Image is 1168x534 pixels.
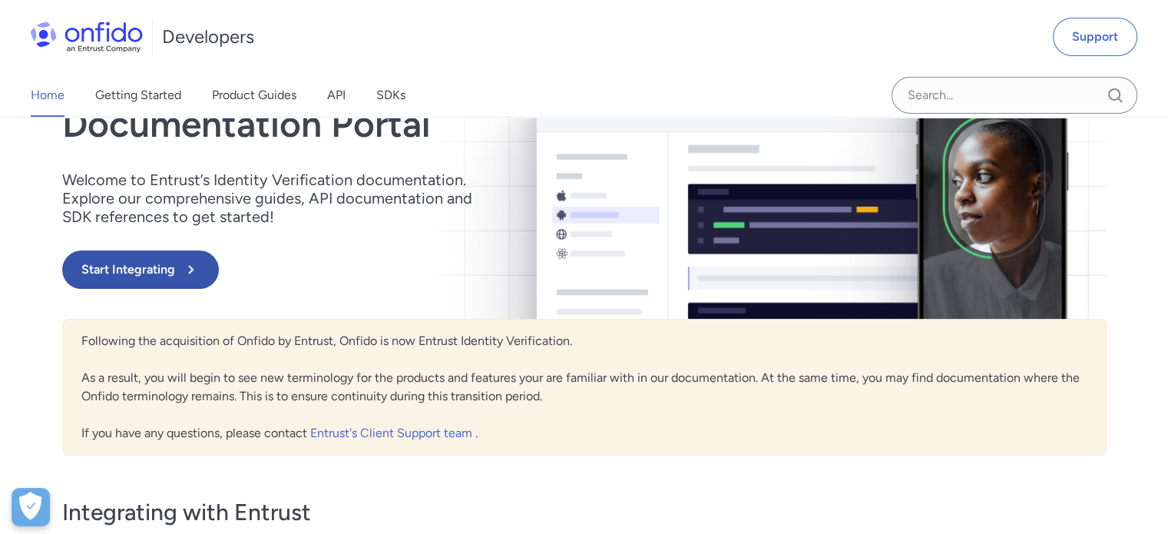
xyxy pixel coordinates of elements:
h1: Developers [162,25,254,49]
div: Cookie Preferences [12,488,50,526]
button: Start Integrating [62,250,219,289]
img: Onfido Logo [31,22,143,52]
a: Getting Started [95,74,181,117]
a: Support [1053,18,1137,56]
input: Onfido search input field [892,77,1137,114]
a: SDKs [376,74,405,117]
a: Home [31,74,65,117]
p: Welcome to Entrust’s Identity Verification documentation. Explore our comprehensive guides, API d... [62,171,492,226]
a: Start Integrating [62,250,793,289]
a: API [327,74,346,117]
div: Following the acquisition of Onfido by Entrust, Onfido is now Entrust Identity Verification. As a... [62,319,1107,456]
a: Entrust's Client Support team [310,426,475,440]
button: Open Preferences [12,488,50,526]
a: Product Guides [212,74,296,117]
h3: Integrating with Entrust [62,497,1107,528]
